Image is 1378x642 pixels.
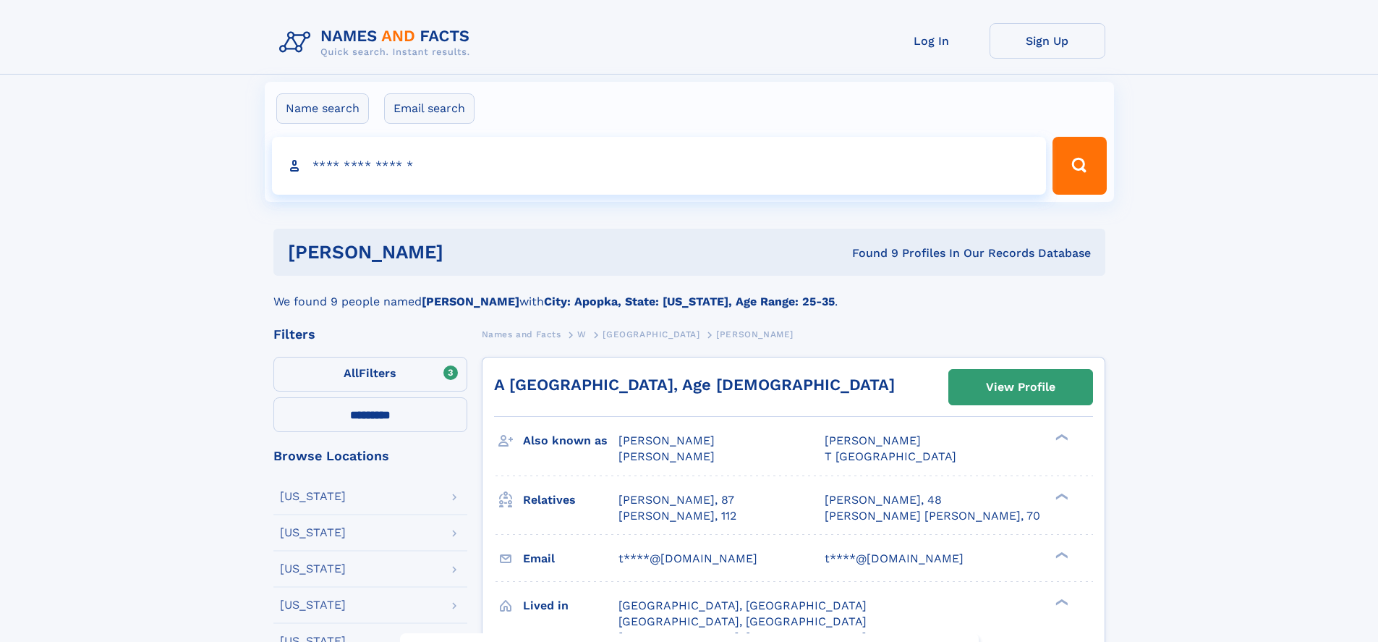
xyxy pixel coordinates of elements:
[523,428,618,453] h3: Also known as
[544,295,835,308] b: City: Apopka, State: [US_STATE], Age Range: 25-35
[273,328,467,341] div: Filters
[273,449,467,463] div: Browse Locations
[494,376,895,394] a: A [GEOGRAPHIC_DATA], Age [DEMOGRAPHIC_DATA]
[603,325,699,343] a: [GEOGRAPHIC_DATA]
[618,449,715,463] span: [PERSON_NAME]
[716,329,794,339] span: [PERSON_NAME]
[618,599,867,612] span: [GEOGRAPHIC_DATA], [GEOGRAPHIC_DATA]
[825,449,956,463] span: T [GEOGRAPHIC_DATA]
[1052,137,1106,195] button: Search Button
[344,366,359,380] span: All
[825,492,942,508] a: [PERSON_NAME], 48
[422,295,519,308] b: [PERSON_NAME]
[273,276,1105,311] div: We found 9 people named with .
[1052,433,1069,442] div: ❯
[577,325,587,343] a: W
[949,370,1092,405] a: View Profile
[825,508,1040,524] a: [PERSON_NAME] [PERSON_NAME], 70
[618,508,736,524] a: [PERSON_NAME], 112
[990,23,1105,59] a: Sign Up
[825,434,921,447] span: [PERSON_NAME]
[1052,550,1069,559] div: ❯
[288,243,648,261] h1: [PERSON_NAME]
[276,93,369,124] label: Name search
[1052,491,1069,501] div: ❯
[280,527,346,538] div: [US_STATE]
[273,357,467,392] label: Filters
[272,137,1047,195] input: search input
[280,491,346,502] div: [US_STATE]
[523,546,618,571] h3: Email
[280,599,346,611] div: [US_STATE]
[1052,597,1069,607] div: ❯
[986,371,1055,404] div: View Profile
[523,594,618,618] h3: Lived in
[384,93,475,124] label: Email search
[874,23,990,59] a: Log In
[577,329,587,339] span: W
[647,245,1091,261] div: Found 9 Profiles In Our Records Database
[618,614,867,628] span: [GEOGRAPHIC_DATA], [GEOGRAPHIC_DATA]
[618,434,715,447] span: [PERSON_NAME]
[280,563,346,575] div: [US_STATE]
[603,329,699,339] span: [GEOGRAPHIC_DATA]
[482,325,561,343] a: Names and Facts
[618,492,734,508] a: [PERSON_NAME], 87
[523,488,618,512] h3: Relatives
[273,23,482,62] img: Logo Names and Facts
